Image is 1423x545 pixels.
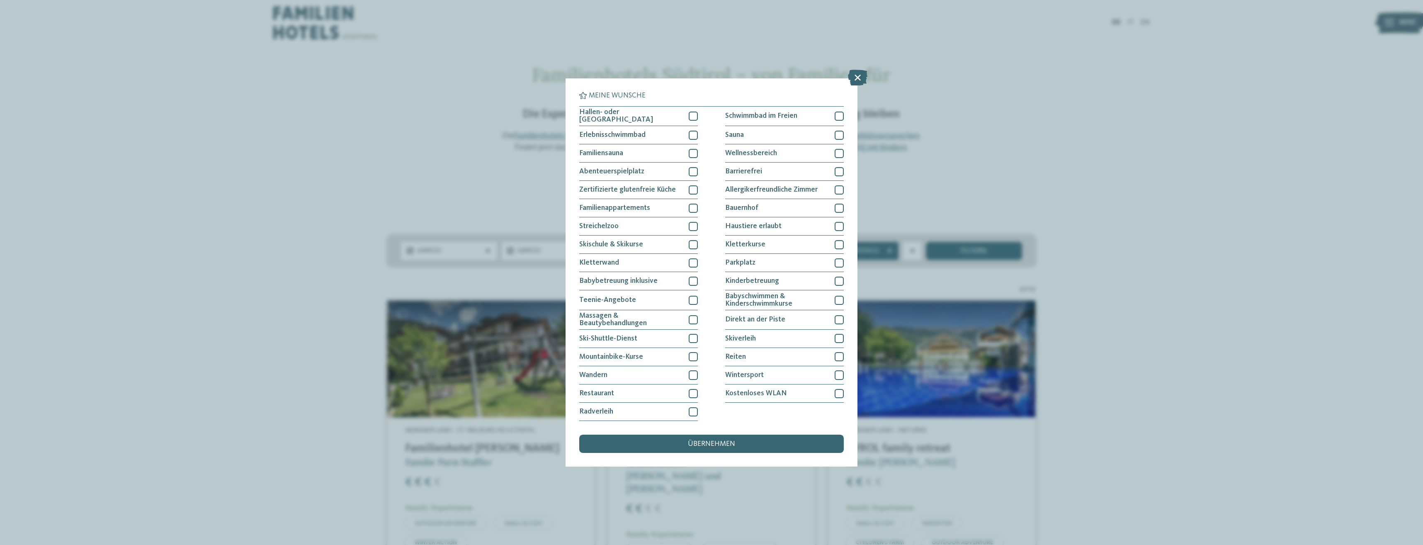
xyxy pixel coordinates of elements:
span: Familiensauna [579,150,623,157]
span: Wandern [579,372,607,379]
span: Direkt an der Piste [725,316,785,324]
span: Reiten [725,353,746,361]
span: Barrierefrei [725,168,762,175]
span: Mountainbike-Kurse [579,353,643,361]
span: Ski-Shuttle-Dienst [579,335,637,343]
span: Kostenloses WLAN [725,390,787,397]
span: Massagen & Beautybehandlungen [579,312,682,327]
span: Parkplatz [725,259,755,267]
span: Schwimmbad im Freien [725,112,797,120]
span: Babybetreuung inklusive [579,277,658,285]
span: Erlebnisschwimmbad [579,131,646,139]
span: Wellnessbereich [725,150,777,157]
span: übernehmen [688,440,735,448]
span: Kinderbetreuung [725,277,779,285]
span: Skiverleih [725,335,756,343]
span: Wintersport [725,372,764,379]
span: Bauernhof [725,204,758,212]
span: Restaurant [579,390,614,397]
span: Hallen- oder [GEOGRAPHIC_DATA] [579,109,682,123]
span: Skischule & Skikurse [579,241,643,248]
span: Abenteuerspielplatz [579,168,644,175]
span: Teenie-Angebote [579,297,636,304]
span: Sauna [725,131,744,139]
span: Haustiere erlaubt [725,223,782,230]
span: Streichelzoo [579,223,619,230]
span: Babyschwimmen & Kinderschwimmkurse [725,293,828,307]
span: Zertifizierte glutenfreie Küche [579,186,676,194]
span: Kletterwand [579,259,619,267]
span: Radverleih [579,408,613,416]
span: Familienappartements [579,204,650,212]
span: Meine Wünsche [589,92,646,100]
span: Allergikerfreundliche Zimmer [725,186,818,194]
span: Kletterkurse [725,241,765,248]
